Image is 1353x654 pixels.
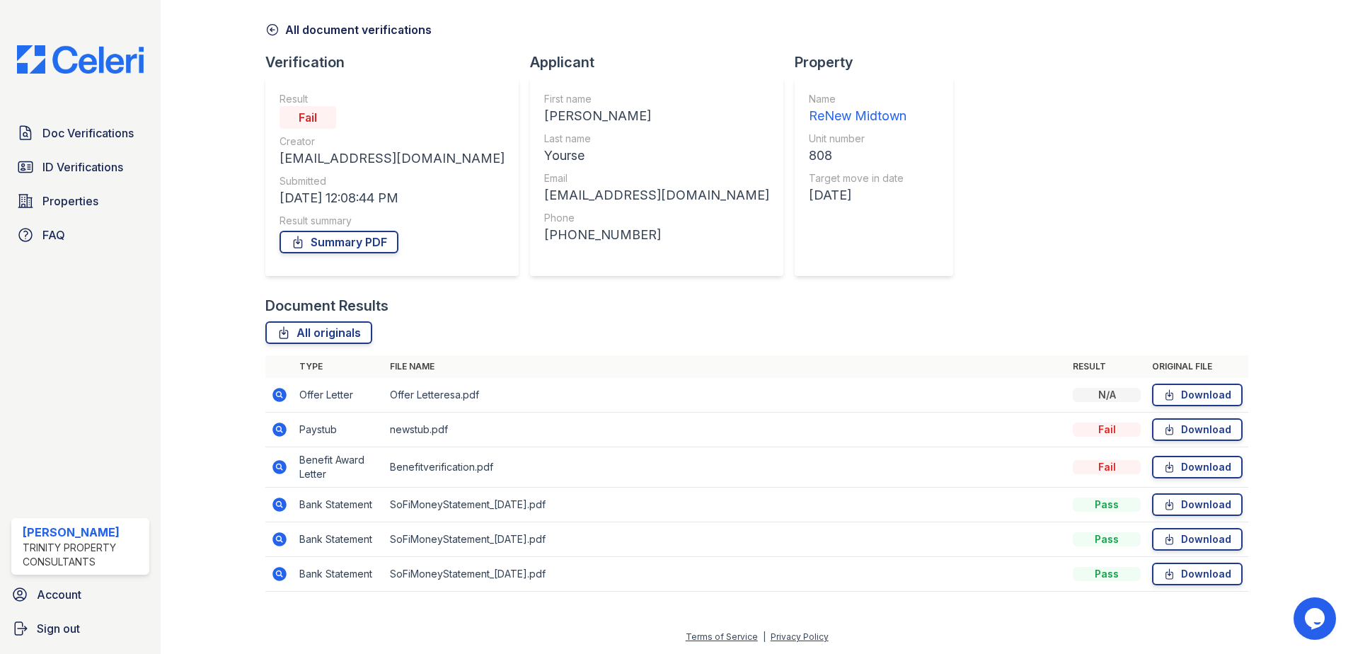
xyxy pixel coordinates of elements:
div: Applicant [530,52,795,72]
div: Trinity Property Consultants [23,541,144,569]
div: Unit number [809,132,906,146]
td: Offer Letter [294,378,384,413]
div: ReNew Midtown [809,106,906,126]
a: Download [1152,563,1243,585]
td: Bank Statement [294,557,384,592]
a: Doc Verifications [11,119,149,147]
div: Target move in date [809,171,906,185]
th: Result [1067,355,1146,378]
a: Download [1152,384,1243,406]
img: CE_Logo_Blue-a8612792a0a2168367f1c8372b55b34899dd931a85d93a1a3d3e32e68fde9ad4.png [6,45,155,74]
div: 808 [809,146,906,166]
a: Terms of Service [686,631,758,642]
a: All originals [265,321,372,344]
a: ID Verifications [11,153,149,181]
span: Account [37,586,81,603]
div: Creator [280,134,505,149]
div: [DATE] [809,185,906,205]
th: Original file [1146,355,1248,378]
td: SoFiMoneyStatement_[DATE].pdf [384,488,1067,522]
div: Result [280,92,505,106]
div: Pass [1073,532,1141,546]
div: Fail [1073,423,1141,437]
a: Download [1152,456,1243,478]
div: | [763,631,766,642]
a: Download [1152,493,1243,516]
td: Benefitverification.pdf [384,447,1067,488]
a: Account [6,580,155,609]
a: FAQ [11,221,149,249]
a: Name ReNew Midtown [809,92,906,126]
div: [PERSON_NAME] [23,524,144,541]
th: File name [384,355,1067,378]
th: Type [294,355,384,378]
a: Properties [11,187,149,215]
a: Summary PDF [280,231,398,253]
iframe: chat widget [1294,597,1339,640]
span: Sign out [37,620,80,637]
a: Download [1152,528,1243,551]
div: [EMAIL_ADDRESS][DOMAIN_NAME] [544,185,769,205]
div: Last name [544,132,769,146]
div: First name [544,92,769,106]
div: [PERSON_NAME] [544,106,769,126]
a: Sign out [6,614,155,643]
td: newstub.pdf [384,413,1067,447]
td: Paystub [294,413,384,447]
div: Pass [1073,567,1141,581]
td: Bank Statement [294,488,384,522]
span: Doc Verifications [42,125,134,142]
td: Offer Letteresa.pdf [384,378,1067,413]
span: ID Verifications [42,159,123,176]
span: FAQ [42,226,65,243]
div: [PHONE_NUMBER] [544,225,769,245]
div: Fail [280,106,336,129]
div: Document Results [265,296,388,316]
a: All document verifications [265,21,432,38]
td: Bank Statement [294,522,384,557]
div: Phone [544,211,769,225]
div: [DATE] 12:08:44 PM [280,188,505,208]
div: Yourse [544,146,769,166]
div: Property [795,52,965,72]
div: N/A [1073,388,1141,402]
td: SoFiMoneyStatement_[DATE].pdf [384,522,1067,557]
a: Privacy Policy [771,631,829,642]
div: Email [544,171,769,185]
a: Download [1152,418,1243,441]
td: Benefit Award Letter [294,447,384,488]
div: Pass [1073,498,1141,512]
span: Properties [42,193,98,210]
div: Name [809,92,906,106]
div: Result summary [280,214,505,228]
div: Verification [265,52,530,72]
td: SoFiMoneyStatement_[DATE].pdf [384,557,1067,592]
div: Submitted [280,174,505,188]
div: Fail [1073,460,1141,474]
div: [EMAIL_ADDRESS][DOMAIN_NAME] [280,149,505,168]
